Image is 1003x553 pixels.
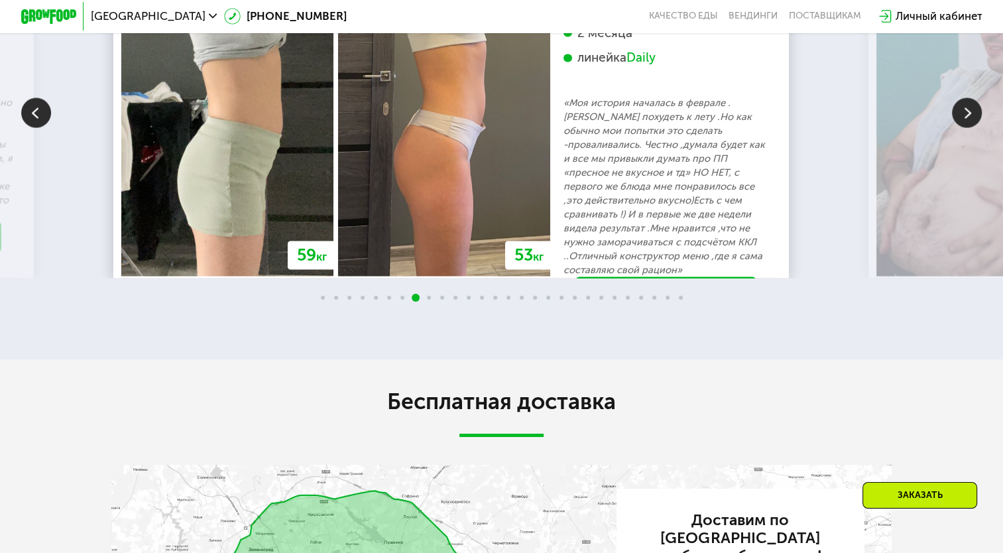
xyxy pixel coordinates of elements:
[862,482,977,509] div: Заказать
[563,50,768,66] div: линейка
[111,388,892,416] h2: Бесплатная доставка
[563,96,768,277] p: «Моя история началась в феврале .[PERSON_NAME] похудеть к лету .Но как обычно мои попытки это сде...
[729,11,778,22] a: Вендинги
[563,25,768,41] div: 2 месяца
[288,241,335,270] div: 59
[21,98,51,128] img: Slide left
[224,8,347,25] a: [PHONE_NUMBER]
[316,250,327,263] span: кг
[895,8,982,25] div: Личный кабинет
[626,50,656,66] div: Daily
[575,277,756,308] a: Хочу так же
[533,250,544,263] span: кг
[952,98,982,128] img: Slide right
[505,241,552,270] div: 53
[789,11,861,22] div: поставщикам
[648,11,717,22] a: Качество еды
[91,11,206,22] span: [GEOGRAPHIC_DATA]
